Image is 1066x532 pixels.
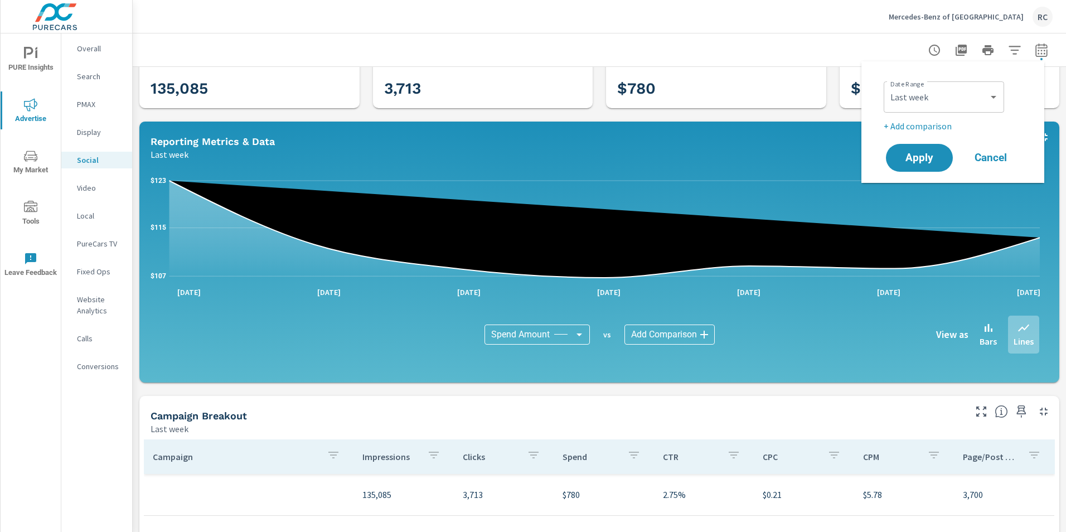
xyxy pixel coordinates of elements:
[763,488,845,501] p: $0.21
[491,329,550,340] span: Spend Amount
[61,40,132,57] div: Overall
[1014,335,1034,348] p: Lines
[77,294,123,316] p: Website Analytics
[968,153,1013,163] span: Cancel
[963,451,1019,462] p: Page/Post Action
[886,144,953,172] button: Apply
[61,207,132,224] div: Local
[61,358,132,375] div: Conversions
[1012,403,1030,420] span: Save this to your personalized report
[77,210,123,221] p: Local
[61,291,132,319] div: Website Analytics
[957,144,1024,172] button: Cancel
[77,154,123,166] p: Social
[763,451,818,462] p: CPC
[77,43,123,54] p: Overall
[151,136,275,147] h5: Reporting Metrics & Data
[4,201,57,228] span: Tools
[153,451,318,462] p: Campaign
[151,410,247,422] h5: Campaign Breakout
[624,325,715,345] div: Add Comparison
[77,127,123,138] p: Display
[631,329,697,340] span: Add Comparison
[4,98,57,125] span: Advertise
[61,263,132,280] div: Fixed Ops
[1035,403,1053,420] button: Minimize Widget
[61,68,132,85] div: Search
[563,451,618,462] p: Spend
[729,287,768,298] p: [DATE]
[1033,7,1053,27] div: RC
[863,488,946,501] p: $5.78
[980,335,997,348] p: Bars
[61,330,132,347] div: Calls
[851,79,1049,98] h3: $43
[77,361,123,372] p: Conversions
[863,451,919,462] p: CPM
[663,488,745,501] p: 2.75%
[897,153,942,163] span: Apply
[77,182,123,194] p: Video
[1,33,61,290] div: nav menu
[590,330,624,340] p: vs
[4,47,57,74] span: PURE Insights
[151,422,188,436] p: Last week
[4,252,57,279] span: Leave Feedback
[77,266,123,277] p: Fixed Ops
[563,488,645,501] p: $780
[1009,287,1048,298] p: [DATE]
[61,96,132,113] div: PMAX
[463,488,545,501] p: 3,713
[1030,39,1053,61] button: Select Date Range
[463,451,519,462] p: Clicks
[309,287,348,298] p: [DATE]
[936,329,968,340] h6: View as
[77,99,123,110] p: PMAX
[589,287,628,298] p: [DATE]
[77,71,123,82] p: Search
[151,79,348,98] h3: 135,085
[61,180,132,196] div: Video
[663,451,719,462] p: CTR
[889,12,1024,22] p: Mercedes-Benz of [GEOGRAPHIC_DATA]
[151,148,188,161] p: Last week
[617,79,815,98] h3: $780
[77,333,123,344] p: Calls
[151,224,166,231] text: $115
[61,152,132,168] div: Social
[362,451,418,462] p: Impressions
[972,403,990,420] button: Make Fullscreen
[4,149,57,177] span: My Market
[484,325,590,345] div: Spend Amount
[950,39,972,61] button: "Export Report to PDF"
[449,287,488,298] p: [DATE]
[869,287,908,298] p: [DATE]
[169,287,209,298] p: [DATE]
[77,238,123,249] p: PureCars TV
[151,272,166,280] text: $107
[61,124,132,141] div: Display
[151,177,166,185] text: $123
[884,119,1026,133] p: + Add comparison
[995,405,1008,418] span: This is a summary of Social performance results by campaign. Each column can be sorted.
[61,235,132,252] div: PureCars TV
[384,79,582,98] h3: 3,713
[963,488,1045,501] p: 3,700
[362,488,445,501] p: 135,085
